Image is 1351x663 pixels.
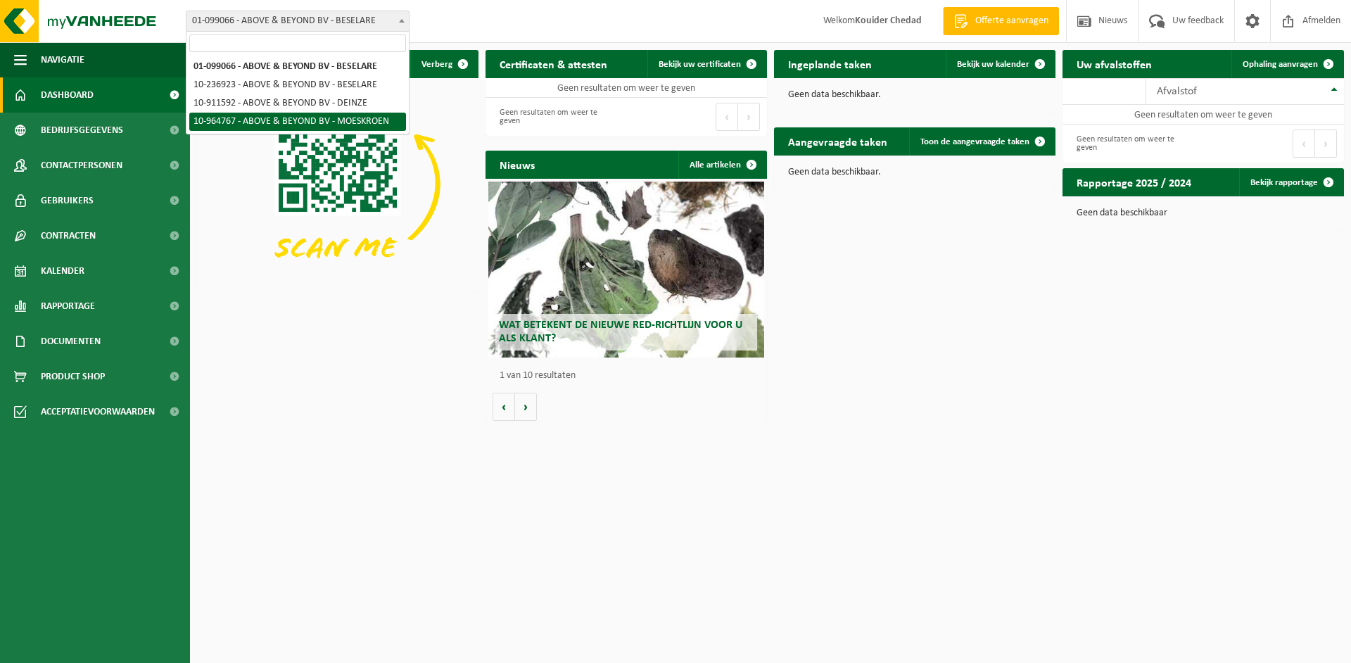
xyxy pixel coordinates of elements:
a: Bekijk rapportage [1239,168,1343,196]
span: Bedrijfsgegevens [41,113,123,148]
button: Volgende [515,393,537,421]
span: 01-099066 - ABOVE & BEYOND BV - BESELARE [186,11,409,31]
span: Contactpersonen [41,148,122,183]
td: Geen resultaten om weer te geven [486,78,767,98]
h2: Ingeplande taken [774,50,886,77]
p: 1 van 10 resultaten [500,371,760,381]
span: Navigatie [41,42,84,77]
span: Kalender [41,253,84,289]
span: Dashboard [41,77,94,113]
strong: Kouider Chedad [855,15,922,26]
img: Download de VHEPlus App [197,78,478,289]
div: Geen resultaten om weer te geven [1070,128,1196,159]
td: Geen resultaten om weer te geven [1063,105,1344,125]
a: Ophaling aanvragen [1231,50,1343,78]
span: Offerte aanvragen [972,14,1052,28]
span: 01-099066 - ABOVE & BEYOND BV - BESELARE [186,11,410,32]
li: 10-964767 - ABOVE & BEYOND BV - MOESKROEN [189,113,406,131]
li: 10-911592 - ABOVE & BEYOND BV - DEINZE [189,94,406,113]
h2: Rapportage 2025 / 2024 [1063,168,1205,196]
h2: Nieuws [486,151,549,178]
button: Next [1315,130,1337,158]
span: Afvalstof [1157,86,1197,97]
span: Rapportage [41,289,95,324]
span: Contracten [41,218,96,253]
button: Next [738,103,760,131]
button: Previous [1293,130,1315,158]
a: Wat betekent de nieuwe RED-richtlijn voor u als klant? [488,182,764,358]
h2: Certificaten & attesten [486,50,621,77]
li: 01-099066 - ABOVE & BEYOND BV - BESELARE [189,58,406,76]
p: Geen data beschikbaar. [788,168,1041,177]
span: Verberg [421,60,452,69]
a: Offerte aanvragen [943,7,1059,35]
button: Previous [716,103,738,131]
span: Wat betekent de nieuwe RED-richtlijn voor u als klant? [499,320,742,344]
a: Bekijk uw kalender [946,50,1054,78]
button: Vorige [493,393,515,421]
a: Bekijk uw certificaten [647,50,766,78]
span: Toon de aangevraagde taken [920,137,1029,146]
h2: Aangevraagde taken [774,127,901,155]
p: Geen data beschikbaar. [788,90,1041,100]
span: Bekijk uw kalender [957,60,1029,69]
span: Ophaling aanvragen [1243,60,1318,69]
span: Acceptatievoorwaarden [41,394,155,429]
button: Verberg [410,50,477,78]
span: Gebruikers [41,183,94,218]
li: 10-236923 - ABOVE & BEYOND BV - BESELARE [189,76,406,94]
h2: Uw afvalstoffen [1063,50,1166,77]
a: Alle artikelen [678,151,766,179]
span: Product Shop [41,359,105,394]
span: Bekijk uw certificaten [659,60,741,69]
div: Geen resultaten om weer te geven [493,101,619,132]
a: Toon de aangevraagde taken [909,127,1054,156]
p: Geen data beschikbaar [1077,208,1330,218]
span: Documenten [41,324,101,359]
